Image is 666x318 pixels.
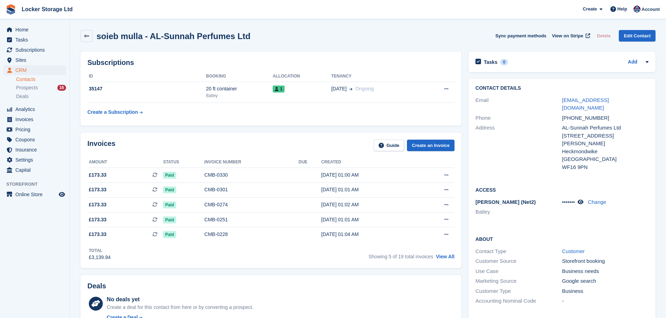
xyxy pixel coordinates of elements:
span: [DATE] [331,85,346,93]
span: £173.33 [89,216,107,223]
span: Paid [163,186,176,193]
div: CMB-0274 [205,201,299,208]
span: Subscriptions [15,45,57,55]
span: Invoices [15,114,57,124]
a: Prospects 16 [16,84,66,91]
div: Business needs [562,267,649,275]
a: Edit Contact [619,30,656,42]
div: Accounting Nominal Code [475,297,562,305]
a: menu [3,155,66,165]
div: CMB-0330 [205,171,299,179]
div: Create a deal for this contact from here or by converting a prospect. [107,304,253,311]
a: menu [3,35,66,45]
span: Paid [163,231,176,238]
h2: Tasks [484,59,497,65]
span: Analytics [15,104,57,114]
div: Batley [206,93,273,99]
div: [PHONE_NUMBER] [562,114,649,122]
div: Contact Type [475,247,562,256]
span: ••••••• [562,199,575,205]
span: £173.33 [89,171,107,179]
span: £173.33 [89,231,107,238]
a: menu [3,114,66,124]
div: Customer Type [475,287,562,295]
div: [STREET_ADDRESS][PERSON_NAME] [562,132,649,148]
a: menu [3,25,66,35]
th: Status [163,157,204,168]
span: Account [642,6,660,13]
li: Batley [475,208,562,216]
div: Create a Subscription [87,109,138,116]
h2: About [475,235,649,242]
div: [DATE] 01:04 AM [321,231,417,238]
span: Home [15,25,57,35]
div: Total [89,247,110,254]
span: Paid [163,201,176,208]
div: [DATE] 01:01 AM [321,216,417,223]
a: Locker Storage Ltd [19,3,76,15]
div: Storefront booking [562,257,649,265]
div: Heckmondwike [562,148,649,156]
div: AL-Sunnah Perfumes Ltd [562,124,649,132]
h2: Deals [87,282,106,290]
div: WF16 9PN [562,163,649,171]
img: stora-icon-8386f47178a22dfd0bd8f6a31ec36ba5ce8667c1dd55bd0f319d3a0aa187defe.svg [6,4,16,15]
img: Locker Storage Ltd [633,6,640,13]
span: Settings [15,155,57,165]
a: menu [3,190,66,199]
h2: Invoices [87,140,115,151]
div: [DATE] 01:02 AM [321,201,417,208]
a: Guide [374,140,404,151]
div: Use Case [475,267,562,275]
h2: soieb mulla - AL-Sunnah Perfumes Ltd [96,31,250,41]
span: Showing 5 of 19 total invoices [368,254,433,259]
span: Tasks [15,35,57,45]
div: 20 ft container [206,85,273,93]
div: Address [475,124,562,171]
a: menu [3,165,66,175]
a: Create a Subscription [87,106,143,119]
a: menu [3,125,66,134]
a: menu [3,135,66,145]
span: Ongoing [355,86,374,91]
button: Delete [594,30,613,42]
button: Sync payment methods [495,30,546,42]
a: Contacts [16,76,66,83]
div: £3,139.94 [89,254,110,261]
a: menu [3,45,66,55]
span: £173.33 [89,201,107,208]
a: View All [436,254,454,259]
div: 0 [500,59,508,65]
span: Help [617,6,627,13]
span: Insurance [15,145,57,155]
a: View on Stripe [549,30,592,42]
div: Email [475,96,562,112]
th: ID [87,71,206,82]
div: CMB-0251 [205,216,299,223]
a: menu [3,65,66,75]
a: Create an Invoice [407,140,454,151]
span: £173.33 [89,186,107,193]
span: Storefront [6,181,70,188]
span: Sites [15,55,57,65]
a: Deals [16,93,66,100]
h2: Subscriptions [87,59,454,67]
h2: Access [475,186,649,193]
a: menu [3,145,66,155]
th: Invoice number [205,157,299,168]
a: Customer [562,248,585,254]
span: Coupons [15,135,57,145]
span: CRM [15,65,57,75]
span: View on Stripe [552,32,583,39]
div: Customer Source [475,257,562,265]
a: menu [3,104,66,114]
span: Deals [16,93,29,100]
th: Booking [206,71,273,82]
a: Preview store [58,190,66,199]
div: CMB-0301 [205,186,299,193]
a: [EMAIL_ADDRESS][DOMAIN_NAME] [562,97,609,111]
th: Amount [87,157,163,168]
th: Due [299,157,321,168]
div: Business [562,287,649,295]
span: Pricing [15,125,57,134]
